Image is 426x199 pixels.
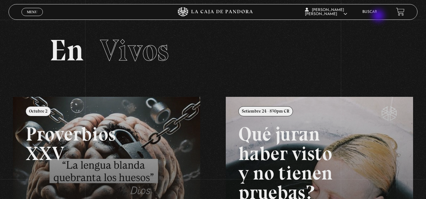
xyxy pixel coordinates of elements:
[100,32,169,68] span: Vivos
[396,8,405,16] a: View your shopping cart
[362,10,377,14] a: Buscar
[305,8,347,16] span: [PERSON_NAME] [PERSON_NAME]
[25,15,39,19] span: Cerrar
[27,10,37,14] span: Menu
[50,36,377,65] h2: En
